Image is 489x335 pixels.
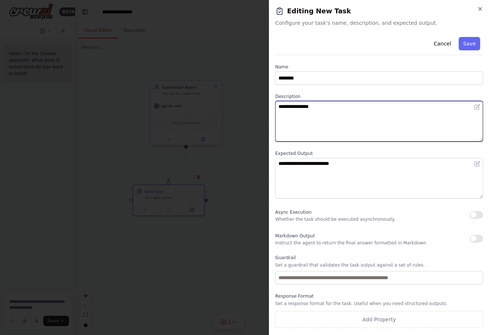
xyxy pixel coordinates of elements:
p: Set a guardrail that validates the task output against a set of rules. [275,262,483,268]
span: Async Execution [275,210,311,215]
button: Open in editor [473,102,482,111]
span: Configure your task's name, description, and expected output. [275,19,483,27]
label: Response Format [275,293,483,299]
label: Expected Output [275,150,483,156]
h2: Editing New Task [275,6,483,16]
p: Set a response format for the task. Useful when you need structured outputs. [275,301,483,307]
button: Save [459,37,480,50]
label: Name [275,64,483,70]
button: Open in editor [473,159,482,168]
button: Cancel [429,37,455,50]
span: Markdown Output [275,233,315,238]
label: Guardrail [275,255,483,261]
button: Add Property [275,311,483,328]
p: Instruct the agent to return the final answer formatted in Markdown [275,240,426,246]
p: Whether the task should be executed asynchronously. [275,216,395,222]
label: Description [275,94,483,99]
